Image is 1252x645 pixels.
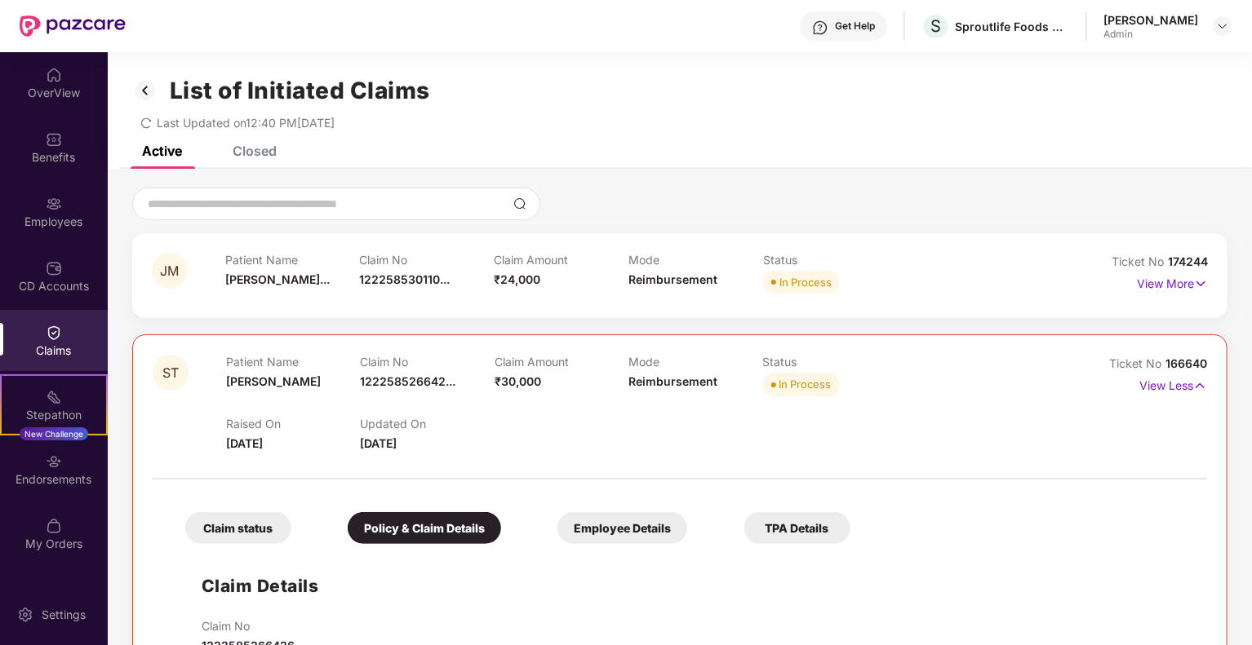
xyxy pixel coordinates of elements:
[812,20,828,36] img: svg+xml;base64,PHN2ZyBpZD0iSGVscC0zMngzMiIgeG1sbnM9Imh0dHA6Ly93d3cudzMub3JnLzIwMDAvc3ZnIiB3aWR0aD...
[140,116,152,130] span: redo
[233,143,277,159] div: Closed
[202,572,319,599] h1: Claim Details
[348,512,501,544] div: Policy & Claim Details
[46,325,62,341] img: svg+xml;base64,PHN2ZyBpZD0iQ2xhaW0iIHhtbG5zPSJodHRwOi8vd3d3LnczLm9yZy8yMDAwL3N2ZyIgd2lkdGg9IjIwIi...
[1109,356,1165,370] span: Ticket No
[161,264,180,278] span: JM
[226,374,321,388] span: [PERSON_NAME]
[763,253,898,267] p: Status
[513,197,526,210] img: svg+xml;base64,PHN2ZyBpZD0iU2VhcmNoLTMyeDMyIiB4bWxucz0iaHR0cDovL3d3dy53My5vcmcvMjAwMC9zdmciIHdpZH...
[170,77,430,104] h1: List of Initiated Claims
[1165,356,1207,370] span: 166640
[955,19,1069,34] div: Sproutlife Foods Private Limited
[1168,254,1208,268] span: 174244
[360,436,397,450] span: [DATE]
[46,389,62,405] img: svg+xml;base64,PHN2ZyB4bWxucz0iaHR0cDovL3d3dy53My5vcmcvMjAwMC9zdmciIHdpZHRoPSIyMSIgaGVpZ2h0PSIyMC...
[360,374,455,388] span: 122258526642...
[779,274,832,290] div: In Process
[1139,373,1207,395] p: View Less
[142,143,182,159] div: Active
[2,407,106,423] div: Stepathon
[17,607,33,623] img: svg+xml;base64,PHN2ZyBpZD0iU2V0dGluZy0yMHgyMCIgeG1sbnM9Imh0dHA6Ly93d3cudzMub3JnLzIwMDAvc3ZnIiB3aW...
[779,376,832,392] div: In Process
[1103,12,1198,28] div: [PERSON_NAME]
[225,272,330,286] span: [PERSON_NAME]...
[226,355,360,369] p: Patient Name
[495,374,541,388] span: ₹30,000
[202,619,295,633] p: Claim No
[744,512,850,544] div: TPA Details
[835,20,875,33] div: Get Help
[494,272,540,286] span: ₹24,000
[20,15,126,37] img: New Pazcare Logo
[37,607,91,623] div: Settings
[1216,20,1229,33] img: svg+xml;base64,PHN2ZyBpZD0iRHJvcGRvd24tMzJ4MzIiIHhtbG5zPSJodHRwOi8vd3d3LnczLm9yZy8yMDAwL3N2ZyIgd2...
[494,253,628,267] p: Claim Amount
[46,453,62,470] img: svg+xml;base64,PHN2ZyBpZD0iRW5kb3JzZW1lbnRzIiB4bWxucz0iaHR0cDovL3d3dy53My5vcmcvMjAwMC9zdmciIHdpZH...
[628,355,762,369] p: Mode
[226,436,263,450] span: [DATE]
[46,67,62,83] img: svg+xml;base64,PHN2ZyBpZD0iSG9tZSIgeG1sbnM9Imh0dHA6Ly93d3cudzMub3JnLzIwMDAvc3ZnIiB3aWR0aD0iMjAiIG...
[1103,28,1198,41] div: Admin
[628,374,717,388] span: Reimbursement
[225,253,360,267] p: Patient Name
[360,355,494,369] p: Claim No
[46,260,62,276] img: svg+xml;base64,PHN2ZyBpZD0iQ0RfQWNjb3VudHMiIGRhdGEtbmFtZT0iQ0QgQWNjb3VudHMiIHhtbG5zPSJodHRwOi8vd3...
[360,272,451,286] span: 122258530110...
[20,427,88,440] div: New Challenge
[1112,254,1168,268] span: Ticket No
[360,253,495,267] p: Claim No
[557,512,687,544] div: Employee Details
[628,272,717,286] span: Reimbursement
[360,417,494,431] p: Updated On
[46,131,62,148] img: svg+xml;base64,PHN2ZyBpZD0iQmVuZWZpdHMiIHhtbG5zPSJodHRwOi8vd3d3LnczLm9yZy8yMDAwL3N2ZyIgd2lkdGg9Ij...
[1193,377,1207,395] img: svg+xml;base64,PHN2ZyB4bWxucz0iaHR0cDovL3d3dy53My5vcmcvMjAwMC9zdmciIHdpZHRoPSIxNyIgaGVpZ2h0PSIxNy...
[46,518,62,534] img: svg+xml;base64,PHN2ZyBpZD0iTXlfT3JkZXJzIiBkYXRhLW5hbWU9Ik15IE9yZGVycyIgeG1sbnM9Imh0dHA6Ly93d3cudz...
[930,16,941,36] span: S
[46,196,62,212] img: svg+xml;base64,PHN2ZyBpZD0iRW1wbG95ZWVzIiB4bWxucz0iaHR0cDovL3d3dy53My5vcmcvMjAwMC9zdmciIHdpZHRoPS...
[185,512,291,544] div: Claim status
[1137,271,1208,293] p: View More
[226,417,360,431] p: Raised On
[763,355,897,369] p: Status
[495,355,628,369] p: Claim Amount
[157,116,335,130] span: Last Updated on 12:40 PM[DATE]
[162,366,179,380] span: ST
[132,77,158,104] img: svg+xml;base64,PHN2ZyB3aWR0aD0iMzIiIGhlaWdodD0iMzIiIHZpZXdCb3g9IjAgMCAzMiAzMiIgZmlsbD0ibm9uZSIgeG...
[628,253,763,267] p: Mode
[1194,275,1208,293] img: svg+xml;base64,PHN2ZyB4bWxucz0iaHR0cDovL3d3dy53My5vcmcvMjAwMC9zdmciIHdpZHRoPSIxNyIgaGVpZ2h0PSIxNy...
